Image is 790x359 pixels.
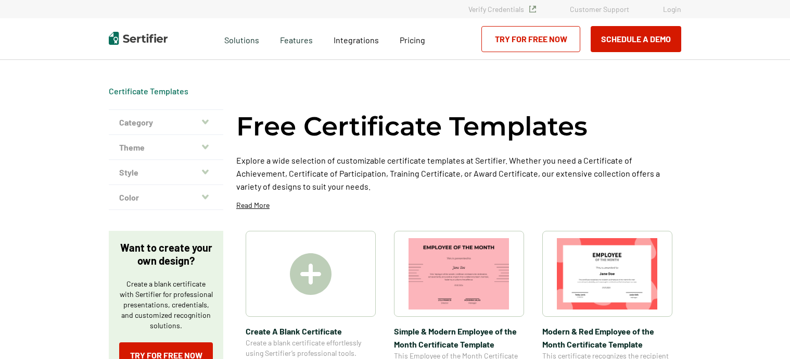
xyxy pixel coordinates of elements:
a: Login [663,5,681,14]
span: Simple & Modern Employee of the Month Certificate Template [394,325,524,351]
span: Create a blank certificate effortlessly using Sertifier’s professional tools. [246,338,376,358]
h1: Free Certificate Templates [236,109,588,143]
p: Read More [236,200,270,211]
button: Theme [109,135,223,160]
span: Pricing [400,35,425,45]
a: Certificate Templates [109,86,188,96]
button: Color [109,185,223,210]
span: Features [280,32,313,45]
a: Try for Free Now [481,26,580,52]
img: Create A Blank Certificate [290,253,332,295]
img: Simple & Modern Employee of the Month Certificate Template [409,238,509,310]
img: Verified [529,6,536,13]
span: Modern & Red Employee of the Month Certificate Template [542,325,672,351]
span: Solutions [224,32,259,45]
a: Pricing [400,32,425,45]
button: Category [109,110,223,135]
a: Customer Support [570,5,629,14]
a: Verify Credentials [468,5,536,14]
p: Want to create your own design? [119,241,213,267]
a: Integrations [334,32,379,45]
p: Explore a wide selection of customizable certificate templates at Sertifier. Whether you need a C... [236,154,681,193]
span: Integrations [334,35,379,45]
button: Style [109,160,223,185]
img: Modern & Red Employee of the Month Certificate Template [557,238,658,310]
img: Sertifier | Digital Credentialing Platform [109,32,168,45]
p: Create a blank certificate with Sertifier for professional presentations, credentials, and custom... [119,279,213,331]
span: Create A Blank Certificate [246,325,376,338]
div: Breadcrumb [109,86,188,96]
